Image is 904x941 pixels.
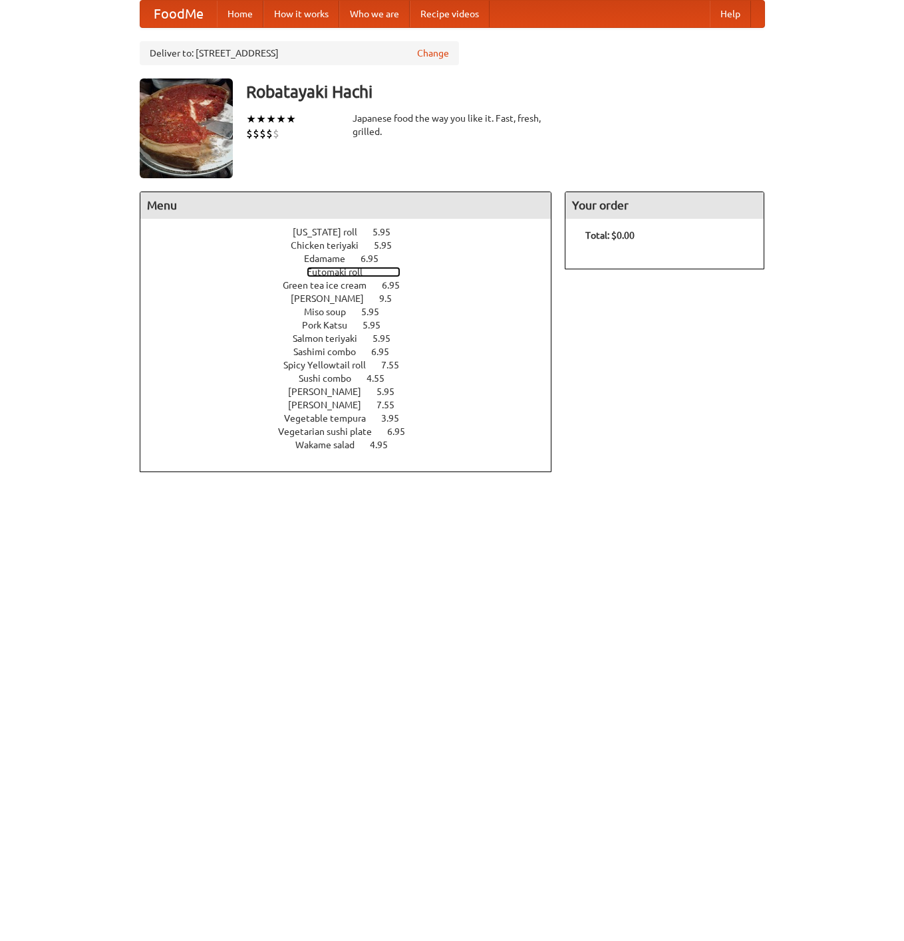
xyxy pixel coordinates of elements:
div: Japanese food the way you like it. Fast, fresh, grilled. [353,112,552,138]
a: [PERSON_NAME] 7.55 [288,400,419,410]
li: $ [259,126,266,141]
span: 6.95 [387,426,418,437]
a: Vegetarian sushi plate 6.95 [278,426,430,437]
span: 5.95 [373,333,404,344]
span: [PERSON_NAME] [288,400,375,410]
a: Miso soup 5.95 [304,307,404,317]
span: Futomaki roll [307,267,376,277]
span: Sashimi combo [293,346,369,357]
a: Salmon teriyaki 5.95 [293,333,415,344]
li: $ [253,126,259,141]
a: Chicken teriyaki 5.95 [291,240,416,251]
li: $ [246,126,253,141]
a: Vegetable tempura 3.95 [284,413,424,424]
a: [PERSON_NAME] 5.95 [288,386,419,397]
a: Wakame salad 4.95 [295,440,412,450]
a: Home [217,1,263,27]
span: 4.95 [370,440,401,450]
a: Who we are [339,1,410,27]
a: Sashimi combo 6.95 [293,346,414,357]
a: Spicy Yellowtail roll 7.55 [283,360,424,370]
a: Pork Katsu 5.95 [302,320,405,331]
img: angular.jpg [140,78,233,178]
span: Green tea ice cream [283,280,380,291]
span: Sushi combo [299,373,365,384]
span: 6.95 [371,346,402,357]
span: Miso soup [304,307,359,317]
li: ★ [286,112,296,126]
a: [US_STATE] roll 5.95 [293,227,415,237]
a: Help [710,1,751,27]
a: FoodMe [140,1,217,27]
b: Total: $0.00 [585,230,635,241]
li: ★ [256,112,266,126]
span: Pork Katsu [302,320,361,331]
span: 5.95 [377,386,408,397]
h4: Menu [140,192,551,219]
span: Spicy Yellowtail roll [283,360,379,370]
a: Green tea ice cream 6.95 [283,280,424,291]
a: How it works [263,1,339,27]
li: ★ [276,112,286,126]
a: [PERSON_NAME] 9.5 [291,293,416,304]
span: 5.95 [363,320,394,331]
span: 6.95 [382,280,413,291]
span: Edamame [304,253,359,264]
a: Change [417,47,449,60]
span: Salmon teriyaki [293,333,371,344]
div: Deliver to: [STREET_ADDRESS] [140,41,459,65]
a: Sushi combo 4.55 [299,373,409,384]
span: 7.55 [377,400,408,410]
a: Recipe videos [410,1,490,27]
h3: Robatayaki Hachi [246,78,765,105]
span: Chicken teriyaki [291,240,372,251]
span: 4.55 [367,373,398,384]
span: 5.95 [374,240,405,251]
span: Vegetarian sushi plate [278,426,385,437]
span: [PERSON_NAME] [291,293,377,304]
span: 6.95 [361,253,392,264]
li: $ [266,126,273,141]
span: 9.5 [379,293,405,304]
span: Vegetable tempura [284,413,379,424]
span: 5.95 [361,307,392,317]
a: Futomaki roll [307,267,400,277]
span: Wakame salad [295,440,368,450]
li: ★ [266,112,276,126]
span: 5.95 [373,227,404,237]
li: $ [273,126,279,141]
li: ★ [246,112,256,126]
span: [US_STATE] roll [293,227,371,237]
h4: Your order [565,192,764,219]
span: [PERSON_NAME] [288,386,375,397]
span: 3.95 [381,413,412,424]
span: 7.55 [381,360,412,370]
a: Edamame 6.95 [304,253,403,264]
